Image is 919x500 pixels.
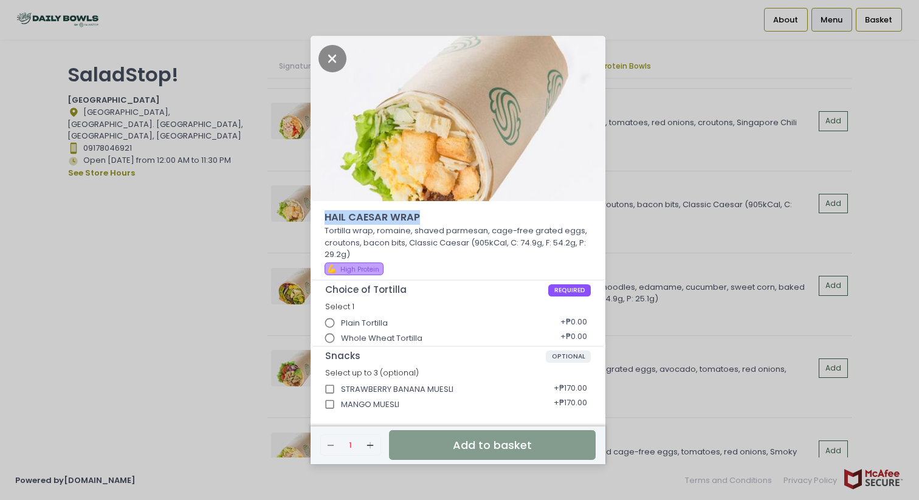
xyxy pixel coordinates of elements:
span: Whole Wheat Tortilla [341,332,422,344]
div: + ₱0.00 [556,327,591,350]
span: OPTIONAL [546,351,591,363]
span: Choice of Tortilla [325,284,548,295]
span: REQUIRED [548,284,591,296]
span: 💪 [327,263,337,275]
span: Snacks [325,351,546,361]
button: Close [318,52,346,64]
div: + ₱170.00 [549,393,591,416]
p: Tortilla wrap, romaine, shaved parmesan, cage-free grated eggs, croutons, bacon bits, Classic Cae... [325,225,592,261]
span: High Protein [340,265,379,274]
span: HAIL CAESAR WRAP [325,210,525,225]
span: Plain Tortilla [341,317,388,329]
div: + ₱170.00 [549,378,591,401]
div: + ₱160.00 [549,408,591,431]
span: Select up to 3 (optional) [325,368,419,378]
img: HAIL CAESAR WRAP [311,36,605,201]
span: Select 1 [325,301,354,312]
button: Add to basket [389,430,596,460]
div: + ₱0.00 [556,312,591,335]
